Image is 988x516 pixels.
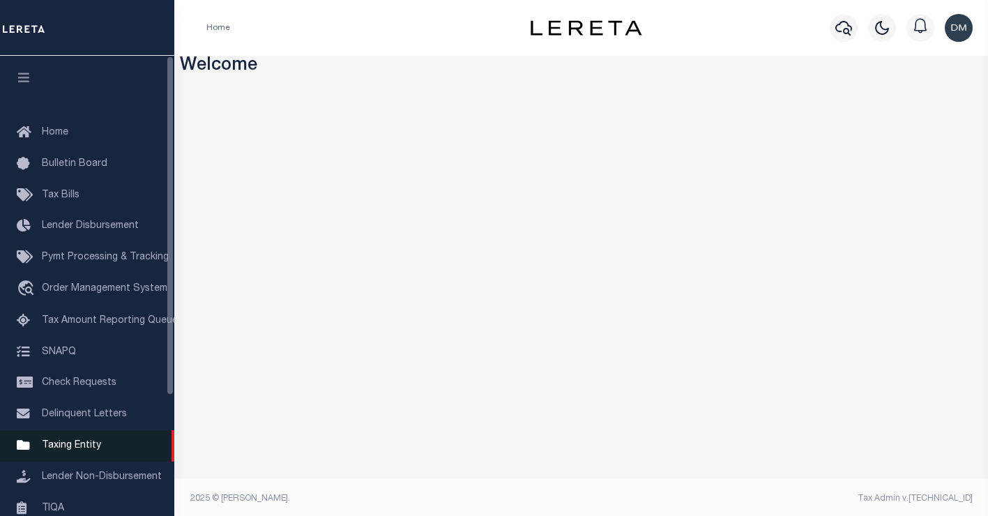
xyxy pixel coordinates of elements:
[42,284,167,294] span: Order Management System
[42,128,68,137] span: Home
[206,22,230,34] li: Home
[42,221,139,231] span: Lender Disbursement
[42,441,101,450] span: Taxing Entity
[17,280,39,298] i: travel_explore
[531,20,642,36] img: logo-dark.svg
[592,492,973,505] div: Tax Admin v.[TECHNICAL_ID]
[180,492,582,505] div: 2025 © [PERSON_NAME].
[42,472,162,482] span: Lender Non-Disbursement
[42,252,169,262] span: Pymt Processing & Tracking
[42,159,107,169] span: Bulletin Board
[42,347,76,356] span: SNAPQ
[180,56,983,77] h3: Welcome
[42,190,79,200] span: Tax Bills
[42,503,64,513] span: TIQA
[42,409,127,419] span: Delinquent Letters
[42,378,116,388] span: Check Requests
[42,316,178,326] span: Tax Amount Reporting Queue
[945,14,973,42] img: svg+xml;base64,PHN2ZyB4bWxucz0iaHR0cDovL3d3dy53My5vcmcvMjAwMC9zdmciIHBvaW50ZXItZXZlbnRzPSJub25lIi...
